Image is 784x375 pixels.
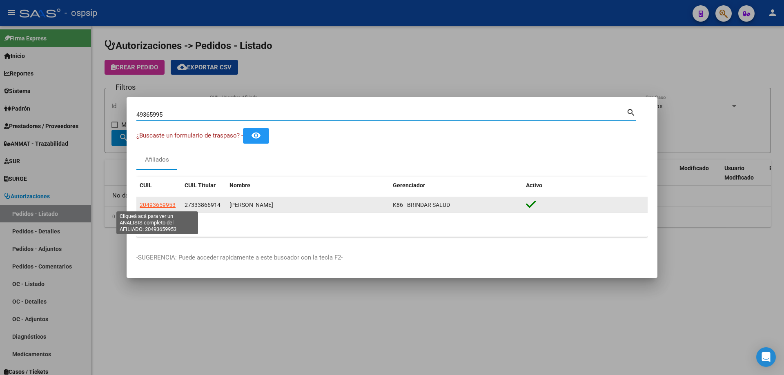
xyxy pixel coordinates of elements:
[229,182,250,189] span: Nombre
[229,200,386,210] div: [PERSON_NAME]
[626,107,636,117] mat-icon: search
[136,177,181,194] datatable-header-cell: CUIL
[185,182,216,189] span: CUIL Titular
[136,253,648,262] p: -SUGERENCIA: Puede acceder rapidamente a este buscador con la tecla F2-
[393,202,450,208] span: K86 - BRINDAR SALUD
[523,177,648,194] datatable-header-cell: Activo
[756,347,776,367] div: Open Intercom Messenger
[251,131,261,140] mat-icon: remove_red_eye
[140,202,176,208] span: 20493659953
[136,132,243,139] span: ¿Buscaste un formulario de traspaso? -
[145,155,169,164] div: Afiliados
[140,182,152,189] span: CUIL
[526,182,542,189] span: Activo
[393,182,425,189] span: Gerenciador
[185,202,220,208] span: 27333866914
[136,216,648,237] div: 1 total
[181,177,226,194] datatable-header-cell: CUIL Titular
[226,177,390,194] datatable-header-cell: Nombre
[390,177,523,194] datatable-header-cell: Gerenciador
